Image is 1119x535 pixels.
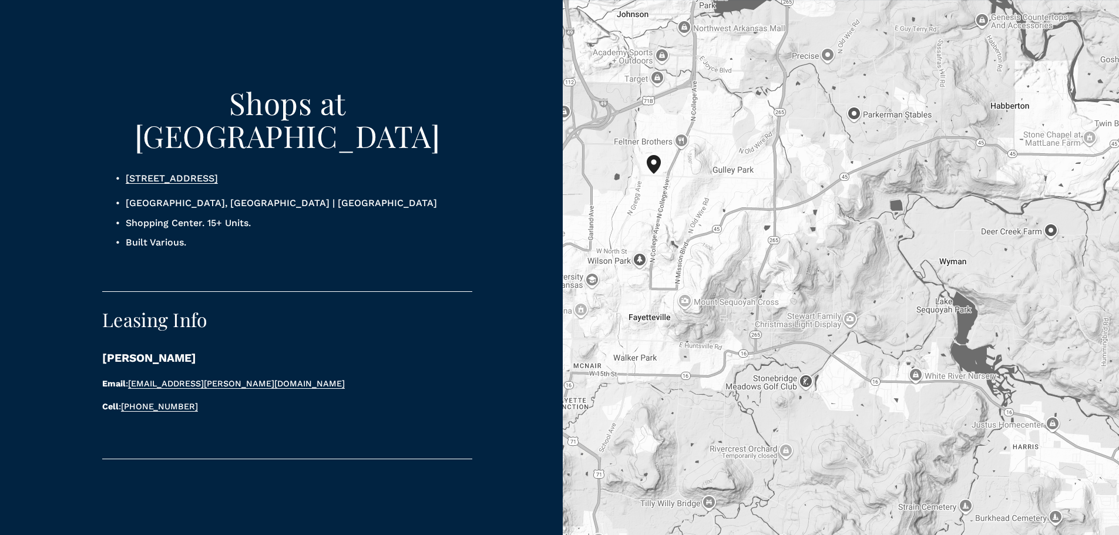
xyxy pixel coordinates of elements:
[102,86,473,152] h2: Shops at [GEOGRAPHIC_DATA]
[121,402,198,411] a: [PHONE_NUMBER]
[126,173,218,184] a: [STREET_ADDRESS]
[102,351,196,365] strong: [PERSON_NAME]
[128,379,345,388] a: [EMAIL_ADDRESS][PERSON_NAME][DOMAIN_NAME]
[126,216,473,231] p: Shopping Center. 15+ Units.
[126,196,473,211] p: [GEOGRAPHIC_DATA], [GEOGRAPHIC_DATA] | [GEOGRAPHIC_DATA]
[102,400,431,413] p: :
[102,379,126,388] strong: Email
[126,235,473,250] p: Built Various.
[102,377,431,391] p: :
[647,155,675,193] div: Shops at Township 60 East Township Street Fayetteville, AR, 72703, United States
[102,309,431,331] h3: Leasing Info
[102,402,119,411] strong: Cell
